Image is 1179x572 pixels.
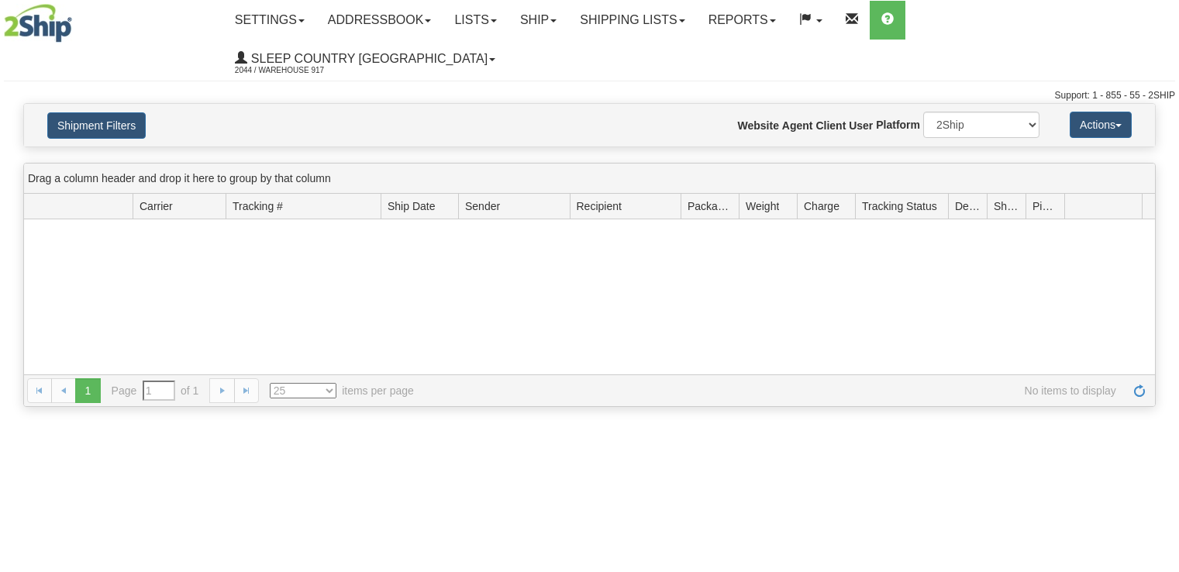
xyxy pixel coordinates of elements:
[876,117,920,133] label: Platform
[688,198,733,214] span: Packages
[443,1,508,40] a: Lists
[955,198,981,214] span: Delivery Status
[47,112,146,139] button: Shipment Filters
[24,164,1155,194] div: grid grouping header
[994,198,1019,214] span: Shipment Issues
[849,118,873,133] label: User
[233,198,283,214] span: Tracking #
[577,198,622,214] span: Recipient
[568,1,696,40] a: Shipping lists
[465,198,500,214] span: Sender
[270,383,414,398] span: items per page
[815,118,846,133] label: Client
[1070,112,1132,138] button: Actions
[223,40,507,78] a: Sleep Country [GEOGRAPHIC_DATA] 2044 / Warehouse 917
[738,118,779,133] label: Website
[1127,378,1152,403] a: Refresh
[75,378,100,403] span: 1
[112,381,199,401] span: Page of 1
[4,89,1175,102] div: Support: 1 - 855 - 55 - 2SHIP
[223,1,316,40] a: Settings
[804,198,839,214] span: Charge
[746,198,779,214] span: Weight
[1032,198,1058,214] span: Pickup Status
[782,118,813,133] label: Agent
[862,198,937,214] span: Tracking Status
[697,1,788,40] a: Reports
[508,1,568,40] a: Ship
[316,1,443,40] a: Addressbook
[4,4,72,43] img: logo2044.jpg
[235,63,351,78] span: 2044 / Warehouse 917
[247,52,488,65] span: Sleep Country [GEOGRAPHIC_DATA]
[436,383,1116,398] span: No items to display
[388,198,435,214] span: Ship Date
[140,198,173,214] span: Carrier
